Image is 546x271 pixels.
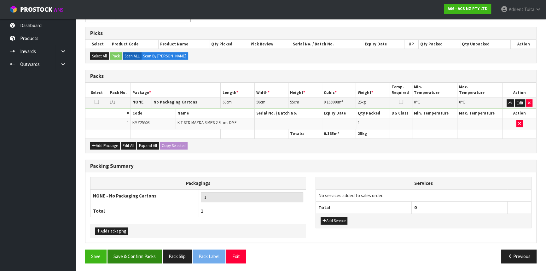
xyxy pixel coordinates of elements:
span: KIT STD MAZDA 3 MPS 2.3L inc DMF [177,120,236,125]
span: Tuita [524,6,534,12]
button: Exit [226,250,246,263]
span: 50 [256,99,260,105]
td: cm [221,97,254,109]
th: Height [288,83,322,97]
h3: Picks [90,30,531,36]
span: 0.165 [324,131,334,136]
th: Action [502,83,536,97]
button: Add Packaging [95,227,128,235]
th: Select [85,40,110,49]
th: Temp. Required [390,83,412,97]
th: Pack No. [108,83,131,97]
th: Select [85,83,108,97]
th: Total [90,205,198,217]
th: Product Code [110,40,158,49]
th: Weight [356,83,390,97]
th: Action [510,40,536,49]
button: Pack Label [193,250,225,263]
a: A06 - ACS NZ PTY LTD [444,4,491,14]
th: Name [176,109,254,118]
th: Qty Packed [356,109,390,118]
button: Add Service [321,217,347,225]
th: Min. Temperature [412,83,457,97]
th: UP [404,40,418,49]
strong: NONE - No Packaging Cartons [93,193,156,199]
h3: Packs [90,73,531,79]
img: cube-alt.png [9,5,17,13]
th: Pick Review [249,40,291,49]
button: Save & Confirm Packs [107,250,162,263]
td: ℃ [457,97,502,109]
button: Edit [515,99,525,107]
button: Copy Selected [160,142,188,150]
th: Cubic [322,83,356,97]
span: 0 [414,99,416,105]
td: ℃ [412,97,457,109]
th: Qty Packed [418,40,460,49]
td: cm [254,97,288,109]
td: kg [356,97,390,109]
th: Serial No. / Batch No. [254,109,322,118]
th: Code [131,109,176,118]
span: 60 [222,99,226,105]
th: Max. Temperature [457,109,502,118]
th: kg [356,129,390,138]
button: Add Package [90,142,120,150]
span: 1 [127,120,129,125]
span: Expand All [139,143,157,148]
th: # [85,109,131,118]
th: Max. Temperature [457,83,502,97]
button: Expand All [137,142,159,150]
span: Adrient [509,6,523,12]
small: WMS [54,7,63,13]
span: 25 [357,131,362,136]
span: 0 [459,99,461,105]
span: 25 [357,99,361,105]
th: Packagings [90,177,306,190]
span: ProStock [20,5,52,14]
th: m³ [322,129,356,138]
h3: Packing Summary [90,163,531,169]
th: Qty Picked [209,40,249,49]
button: Select All [90,52,109,60]
td: m [322,97,356,109]
label: Scan By [PERSON_NAME] [141,52,188,60]
th: Total [316,202,412,214]
button: Edit All [121,142,136,150]
th: Serial No. / Batch No. [291,40,363,49]
span: 1 [358,120,360,125]
th: Totals: [288,129,322,138]
th: Product Name [159,40,209,49]
span: 1 [201,208,203,214]
th: DG Class [390,109,412,118]
th: Services [316,177,531,189]
span: 55 [290,99,294,105]
td: cm [288,97,322,109]
th: Action [502,109,536,118]
button: Pack [110,52,122,60]
th: Expiry Date [322,109,356,118]
th: Qty Unpacked [460,40,511,49]
button: Previous [501,250,537,263]
span: 0.165000 [324,99,338,105]
span: 0 [414,204,417,210]
span: 1/1 [110,99,115,105]
th: Expiry Date [363,40,404,49]
strong: NONE [132,99,143,105]
button: Save [85,250,107,263]
th: Package [131,83,221,97]
sup: 3 [341,99,343,103]
th: Min. Temperature [412,109,457,118]
span: KMZ25503 [132,120,149,125]
button: Pack Slip [163,250,192,263]
strong: No Packaging Cartons [154,99,197,105]
th: Width [254,83,288,97]
strong: A06 - ACS NZ PTY LTD [448,6,488,11]
td: No services added to sales order. [316,189,531,201]
label: Scan ALL [123,52,142,60]
th: Length [221,83,254,97]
